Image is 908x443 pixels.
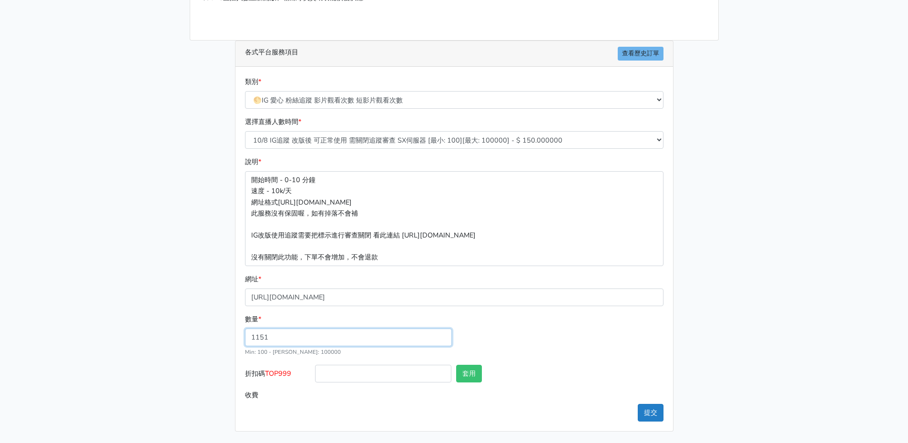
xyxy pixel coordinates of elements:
[618,47,663,61] a: 查看歷史訂單
[245,314,261,325] label: 數量
[265,369,291,378] span: TOP999
[243,386,313,404] label: 收費
[245,171,663,266] p: 開始時間 - 0-10 分鐘 速度 - 10k/天 網址格式[URL][DOMAIN_NAME] 此服務沒有保固喔，如有掉落不會補 IG改版使用追蹤需要把標示進行審查關閉 看此連結 [URL][...
[245,76,261,87] label: 類別
[243,365,313,386] label: 折扣碼
[245,288,663,306] input: 這邊填入網址
[245,156,261,167] label: 說明
[235,41,673,67] div: 各式平台服務項目
[245,116,301,127] label: 選擇直播人數時間
[456,365,482,382] button: 套用
[638,404,663,422] button: 提交
[245,348,341,356] small: Min: 100 - [PERSON_NAME]: 100000
[245,274,261,285] label: 網址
